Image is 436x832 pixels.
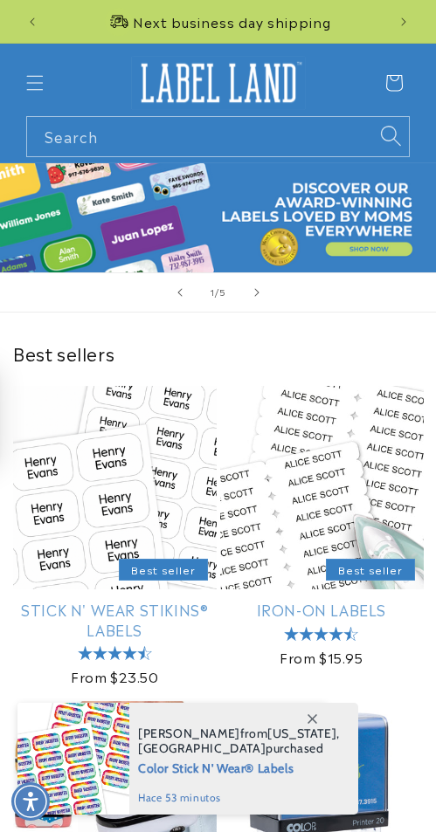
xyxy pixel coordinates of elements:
[138,725,240,741] span: [PERSON_NAME]
[124,49,312,116] a: Label Land
[211,285,215,299] span: 1
[371,116,410,155] button: Search
[238,273,276,312] button: Next slide
[161,273,199,312] button: Previous slide
[13,600,217,638] a: Stick N' Wear Stikins® Labels
[138,740,266,756] span: [GEOGRAPHIC_DATA]
[138,790,340,806] span: hace 53 minutos
[13,341,423,364] h2: Best sellers
[220,600,424,619] a: Iron-On Labels
[384,3,423,41] button: Next announcement
[219,285,225,299] span: 5
[131,56,306,110] img: Label Land
[11,782,50,821] div: Accessibility Menu
[133,13,331,31] span: Next business day shipping
[138,726,340,756] span: from , purchased
[267,725,336,741] span: [US_STATE]
[138,756,340,778] span: Color Stick N' Wear® Labels
[16,64,54,102] summary: Menu
[215,285,219,299] span: /
[13,3,52,41] button: Previous announcement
